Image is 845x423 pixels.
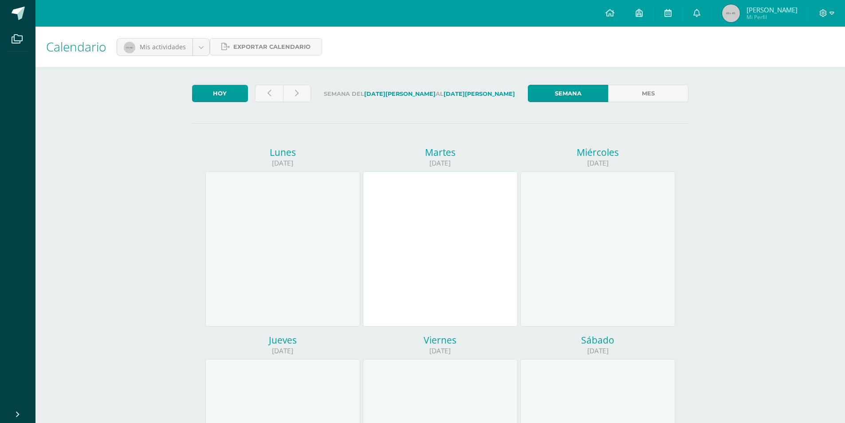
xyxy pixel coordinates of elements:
div: Martes [363,146,518,158]
div: [DATE] [520,158,675,168]
strong: [DATE][PERSON_NAME] [444,91,515,97]
img: 40x40 [124,42,135,53]
div: [DATE] [205,346,360,356]
div: Sábado [520,334,675,346]
span: Mis actividades [140,43,186,51]
a: Hoy [192,85,248,102]
a: Mes [608,85,688,102]
a: Semana [528,85,608,102]
div: Viernes [363,334,518,346]
span: [PERSON_NAME] [747,5,798,14]
span: Exportar calendario [233,39,310,55]
strong: [DATE][PERSON_NAME] [364,91,436,97]
div: Lunes [205,146,360,158]
a: Mis actividades [117,39,209,55]
div: Jueves [205,334,360,346]
div: Miércoles [520,146,675,158]
label: Semana del al [318,85,521,103]
a: Exportar calendario [210,38,322,55]
span: Calendario [46,38,106,55]
span: Mi Perfil [747,13,798,21]
div: [DATE] [520,346,675,356]
img: 45x45 [722,4,740,22]
div: [DATE] [205,158,360,168]
div: [DATE] [363,158,518,168]
div: [DATE] [363,346,518,356]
